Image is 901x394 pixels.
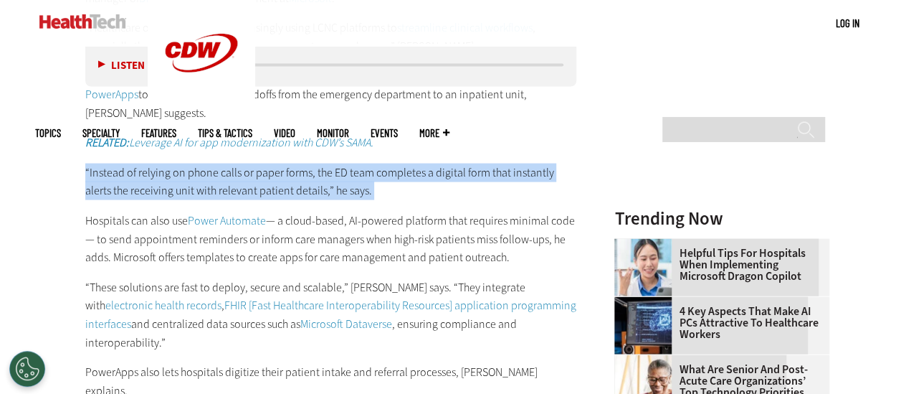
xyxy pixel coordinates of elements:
span: More [419,128,449,139]
a: Power Automate [188,213,266,228]
img: Desktop monitor with brain AI concept [614,297,672,355]
a: Desktop monitor with brain AI concept [614,297,679,309]
p: “These solutions are fast to deploy, secure and scalable,” [PERSON_NAME] says. “They integrate wi... [85,278,577,352]
span: Topics [35,128,61,139]
p: Hospitals can also use — a cloud-based, AI-powered platform that requires minimal code — to send ... [85,212,577,267]
a: FHIR [Fast Healthcare Interoperability Resources] application programming interfaces [85,298,576,332]
a: Events [371,128,398,139]
div: User menu [836,16,859,31]
span: Specialty [82,128,120,139]
button: Open Preferences [9,351,45,387]
a: Log in [836,17,859,29]
a: Microsoft Dataverse [300,316,392,332]
div: Cookies Settings [9,351,45,387]
a: Doctor using phone to dictate to tablet [614,239,679,250]
p: “Instead of relying on phone calls or paper forms, the ED team completes a digital form that inst... [85,164,577,200]
img: Home [39,14,126,29]
a: Video [274,128,295,139]
a: Older person using tablet [614,355,679,367]
a: Helpful Tips for Hospitals When Implementing Microsoft Dragon Copilot [614,248,821,282]
a: 4 Key Aspects That Make AI PCs Attractive to Healthcare Workers [614,306,821,340]
a: CDW [148,95,255,110]
img: Doctor using phone to dictate to tablet [614,239,672,296]
a: electronic health records [105,298,221,313]
a: Features [141,128,176,139]
h3: Trending Now [614,210,829,228]
a: MonITor [317,128,349,139]
a: Tips & Tactics [198,128,252,139]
